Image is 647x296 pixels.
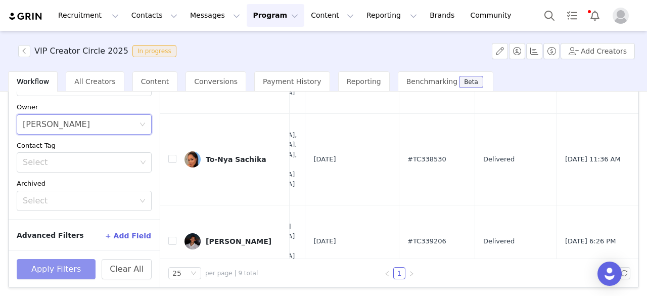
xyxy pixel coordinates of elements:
[394,268,405,279] a: 1
[247,4,304,27] button: Program
[381,267,393,279] li: Previous Page
[347,77,381,86] span: Reporting
[263,77,321,86] span: Payment History
[384,271,390,277] i: icon: left
[17,179,152,189] div: Archived
[205,269,258,278] span: per page | 9 total
[172,268,181,279] div: 25
[23,196,134,206] div: Select
[140,198,146,205] i: icon: down
[305,4,360,27] button: Content
[408,271,414,277] i: icon: right
[194,77,238,86] span: Conversions
[393,267,405,279] li: 1
[184,151,282,167] a: To-Nya Sachika
[17,77,49,86] span: Workflow
[360,4,423,27] button: Reporting
[132,45,176,57] span: In progress
[23,115,90,134] div: Janine Mayo
[613,8,629,24] img: placeholder-profile.jpg
[52,4,125,27] button: Recruitment
[483,154,515,164] span: Delivered
[424,4,464,27] a: Brands
[538,4,561,27] button: Search
[140,159,146,166] i: icon: down
[465,4,522,27] a: Community
[74,77,115,86] span: All Creators
[184,233,282,249] a: [PERSON_NAME]
[313,236,336,246] span: [DATE]
[105,228,152,244] button: + Add Field
[584,4,606,27] button: Notifications
[17,230,84,241] span: Advanced Filters
[17,102,152,112] div: Owner
[206,155,266,163] div: To-Nya Sachika
[405,267,418,279] li: Next Page
[483,236,515,246] span: Delivered
[34,45,128,57] h3: VIP Creator Circle 2025
[184,151,201,167] img: 8d373aa4-873a-49ef-a56c-ec3c60e79597.jpg
[191,270,197,277] i: icon: down
[125,4,183,27] button: Contacts
[406,77,457,86] span: Benchmarking
[184,233,201,249] img: d4244da2-c17f-4565-b8ef-7181d18c7f6a.jpg
[17,259,96,279] button: Apply Filters
[184,4,246,27] button: Messages
[597,262,622,286] div: Open Intercom Messenger
[561,43,635,59] button: Add Creators
[206,237,271,245] div: [PERSON_NAME]
[23,157,136,167] div: Select
[18,45,180,57] span: [object Object]
[313,154,336,164] span: [DATE]
[464,79,478,85] div: Beta
[141,77,169,86] span: Content
[102,259,152,279] button: Clear All
[8,12,43,21] img: grin logo
[17,141,152,151] div: Contact Tag
[561,4,583,27] a: Tasks
[407,154,446,164] span: #TC338530
[607,8,639,24] button: Profile
[407,236,446,246] span: #TC339206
